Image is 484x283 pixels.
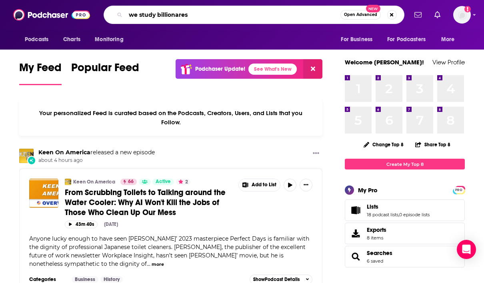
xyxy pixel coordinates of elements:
span: Charts [63,34,80,45]
button: open menu [19,32,59,47]
a: Show notifications dropdown [431,8,444,22]
a: Popular Feed [71,61,139,85]
span: For Podcasters [387,34,426,45]
button: open menu [89,32,134,47]
button: Show More Button [239,179,280,191]
a: 66 [120,179,137,185]
span: Active [156,178,171,186]
p: Podchaser Update! [195,66,245,72]
span: Open Advanced [344,13,377,17]
img: User Profile [453,6,471,24]
a: Searches [348,251,364,262]
img: Keen On America [65,179,71,185]
a: PRO [454,187,464,193]
a: From Scrubbing Toilets to Talking around the Water Cooler: Why AI Won't Kill the Jobs of Those Wh... [65,187,232,217]
button: open menu [436,32,465,47]
span: From Scrubbing Toilets to Talking around the Water Cooler: Why AI Won't Kill the Jobs of Those Wh... [65,187,226,217]
svg: Add a profile image [464,6,471,12]
a: 6 saved [367,258,383,264]
span: My Feed [19,61,62,79]
span: ... [147,260,150,267]
h3: Categories [29,276,65,283]
span: Anyone lucky enough to have seen [PERSON_NAME]’ 2023 masterpiece Perfect Days is familiar with th... [29,235,309,267]
span: 8 items [367,235,386,241]
a: Lists [367,203,430,210]
a: Business [72,276,98,283]
a: 18 podcast lists [367,212,398,217]
button: 2 [176,179,190,185]
span: Exports [367,226,386,233]
div: New Episode [27,156,36,165]
button: Show More Button [310,149,322,159]
a: Active [152,179,174,185]
a: Show notifications dropdown [411,8,425,22]
a: See What's New [248,64,297,75]
h3: released a new episode [38,149,155,156]
span: 66 [128,178,134,186]
span: Show Podcast Details [253,277,300,282]
a: Create My Top 8 [345,159,465,169]
div: [DATE] [104,221,118,227]
div: Search podcasts, credits, & more... [104,6,404,24]
button: Change Top 8 [359,140,408,149]
span: Searches [345,246,465,267]
span: Lists [345,199,465,221]
button: Share Top 8 [415,137,451,152]
span: Popular Feed [71,61,139,79]
button: more [152,261,164,268]
button: Show profile menu [453,6,471,24]
img: Podchaser - Follow, Share and Rate Podcasts [13,7,90,22]
div: Your personalized Feed is curated based on the Podcasts, Creators, Users, and Lists that you Follow. [19,100,322,136]
a: My Feed [19,61,62,85]
a: Searches [367,249,392,257]
img: From Scrubbing Toilets to Talking around the Water Cooler: Why AI Won't Kill the Jobs of Those Wh... [29,179,58,208]
span: Podcasts [25,34,48,45]
span: Lists [367,203,378,210]
span: Monitoring [95,34,123,45]
button: open menu [335,32,382,47]
a: Keen On America [73,179,115,185]
a: Welcome [PERSON_NAME]! [345,58,424,66]
button: Show More Button [300,179,312,191]
a: View Profile [432,58,465,66]
div: My Pro [358,186,378,194]
button: 43m 40s [65,221,98,228]
span: about 4 hours ago [38,157,155,164]
a: 0 episode lists [399,212,430,217]
input: Search podcasts, credits, & more... [126,8,340,21]
a: Charts [58,32,85,47]
span: Add to List [252,182,276,188]
a: Exports [345,223,465,244]
button: open menu [382,32,437,47]
a: Lists [348,205,364,216]
a: Keen On America [38,149,90,156]
button: Open AdvancedNew [340,10,381,20]
span: Exports [348,228,364,239]
img: Keen On America [19,149,34,163]
a: History [100,276,123,283]
span: Logged in as megcassidy [453,6,471,24]
span: More [441,34,455,45]
span: New [366,5,380,12]
div: Open Intercom Messenger [457,240,476,259]
span: For Business [341,34,372,45]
